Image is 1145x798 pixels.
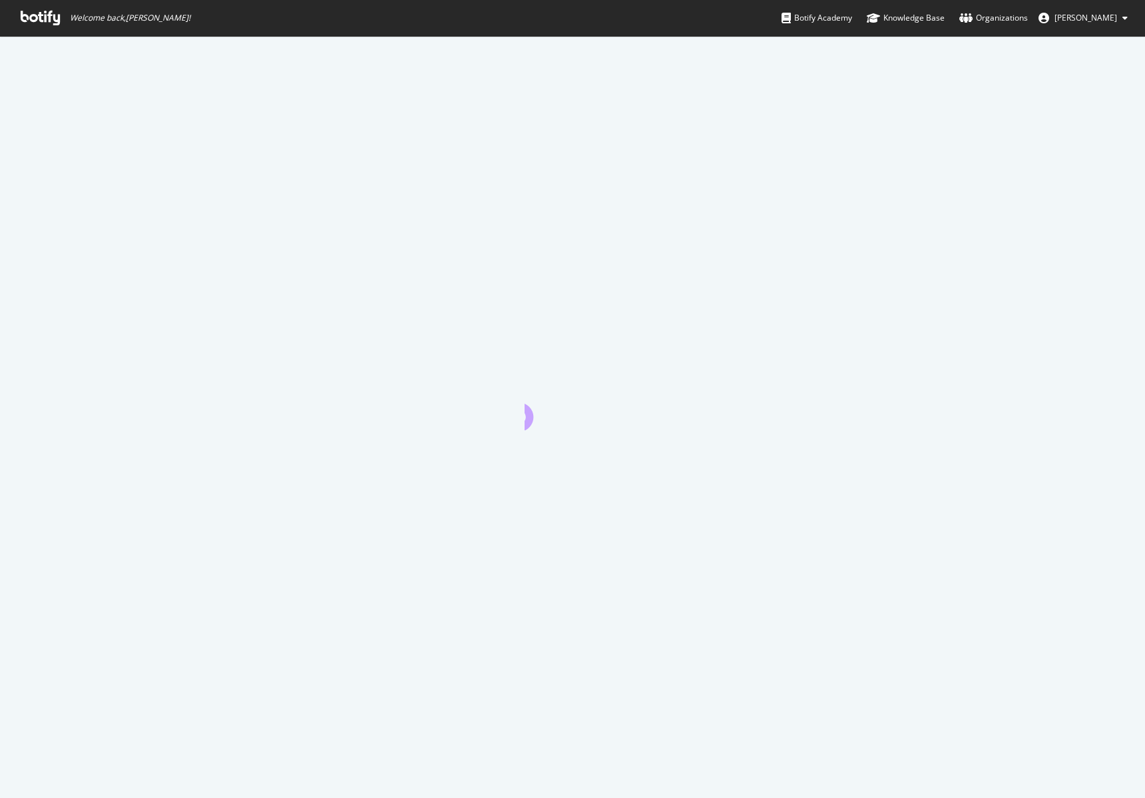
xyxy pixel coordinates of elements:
span: John Chung [1054,12,1117,23]
div: animation [525,382,620,430]
button: [PERSON_NAME] [1028,7,1138,29]
div: Knowledge Base [867,11,945,25]
span: Welcome back, [PERSON_NAME] ! [70,13,190,23]
div: Botify Academy [782,11,852,25]
div: Organizations [959,11,1028,25]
